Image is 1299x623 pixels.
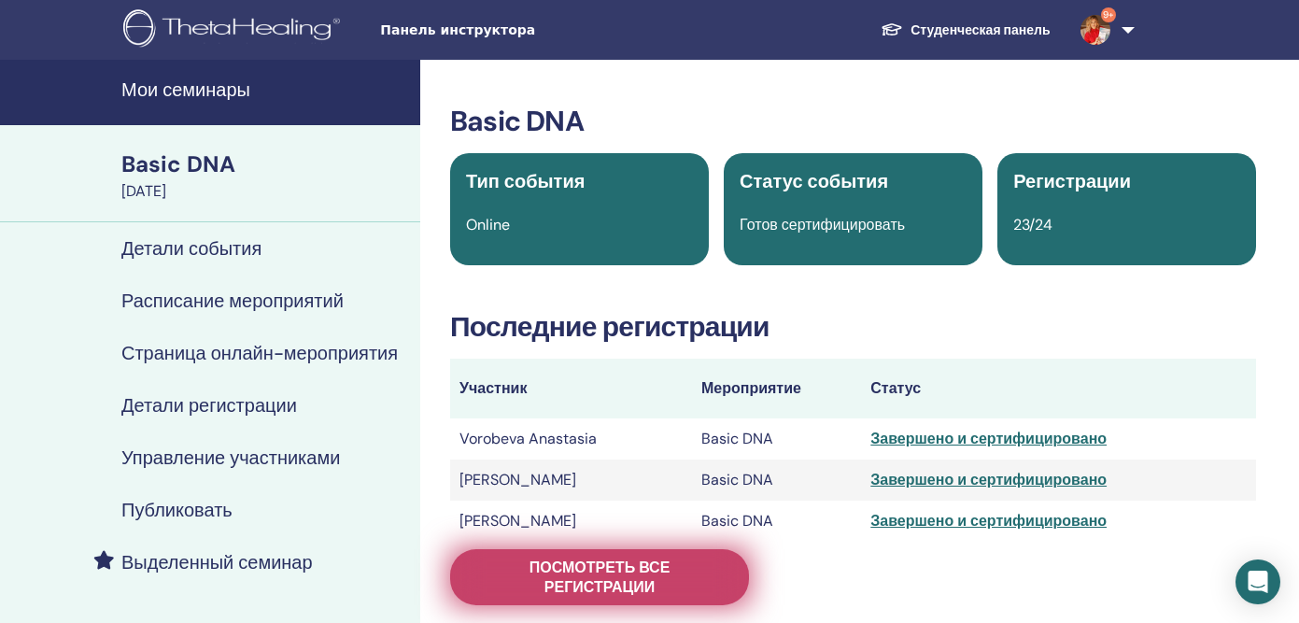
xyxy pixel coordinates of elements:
td: [PERSON_NAME] [450,501,692,542]
span: Тип события [466,169,585,193]
h4: Детали события [121,237,261,260]
h4: Детали регистрации [121,394,297,417]
a: Студенческая панель [866,13,1065,48]
div: [DATE] [121,180,409,203]
span: Статус события [740,169,888,193]
span: Готов сертифицировать [740,215,905,234]
div: Завершено и сертифицировано [870,428,1247,450]
h4: Публиковать [121,499,233,521]
h4: Выделенный семинар [121,551,313,573]
td: Basic DNA [692,460,861,501]
img: default.jpg [1080,15,1110,45]
div: Завершено и сертифицировано [870,510,1247,532]
h4: Управление участниками [121,446,340,469]
span: Регистрации [1013,169,1131,193]
span: Посмотреть все регистрации [473,558,726,597]
td: Vorobeva Anastasia [450,418,692,460]
h4: Мои семинары [121,78,409,101]
a: Basic DNA[DATE] [110,149,420,203]
span: 23/24 [1013,215,1052,234]
th: Участник [450,359,692,418]
td: [PERSON_NAME] [450,460,692,501]
h4: Страница онлайн-мероприятия [121,342,398,364]
div: Basic DNA [121,149,409,180]
img: graduation-cap-white.svg [881,21,903,37]
h3: Basic DNA [450,105,1256,138]
td: Basic DNA [692,501,861,542]
th: Статус [861,359,1256,418]
a: Посмотреть все регистрации [450,549,749,605]
img: logo.png [123,9,346,51]
h4: Расписание мероприятий [121,290,344,312]
td: Basic DNA [692,418,861,460]
h3: Последние регистрации [450,310,1256,344]
span: 9+ [1101,7,1116,22]
th: Мероприятие [692,359,861,418]
div: Завершено и сертифицировано [870,469,1247,491]
span: Панель инструктора [380,21,660,40]
div: Open Intercom Messenger [1235,559,1280,604]
span: Online [466,215,510,234]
